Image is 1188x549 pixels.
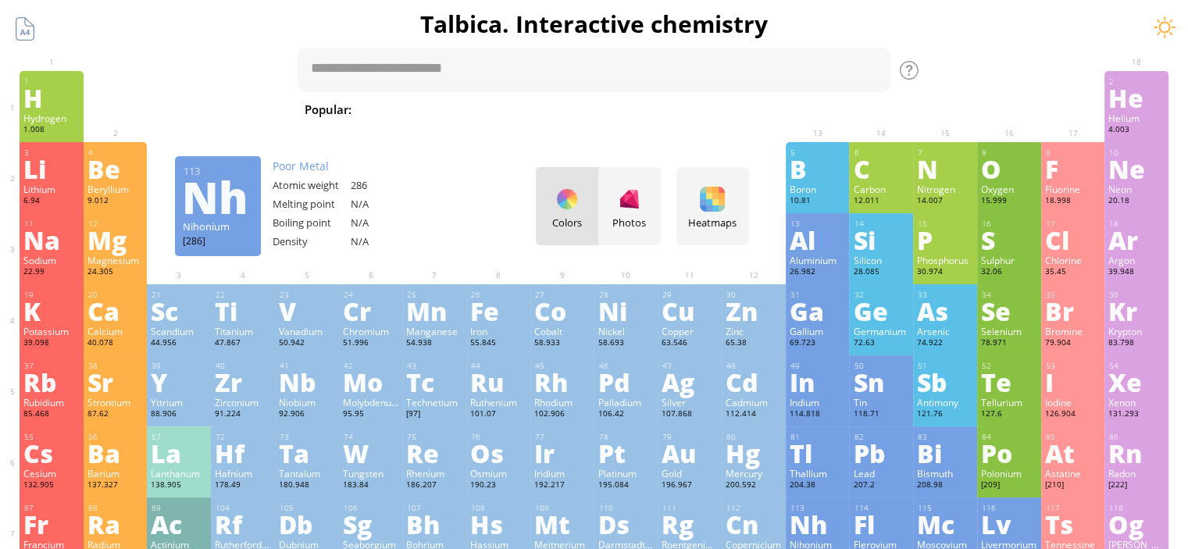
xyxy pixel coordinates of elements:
div: 13 [790,219,846,229]
div: Ge [853,298,909,323]
div: Niobium [279,396,335,408]
div: 75 [407,432,462,442]
div: Carbon [853,183,909,195]
div: Nickel [598,325,654,337]
div: 26.982 [790,266,846,279]
div: Ru [470,369,526,394]
div: Heatmaps [680,216,745,230]
div: Sn [853,369,909,394]
div: 35.45 [1045,266,1101,279]
div: Os [470,440,526,465]
div: 6.94 [23,195,80,208]
div: Selenium [981,325,1037,337]
div: 44 [471,361,526,371]
div: Y [151,369,207,394]
div: 102.906 [534,408,590,421]
div: 77 [535,432,590,442]
div: Boron [790,183,846,195]
div: Ta [279,440,335,465]
div: 26 [471,290,526,300]
div: Tl [790,440,846,465]
div: 58.693 [598,337,654,350]
div: Indium [790,396,846,408]
div: Magnesium [87,254,144,266]
div: Li [23,156,80,181]
div: Scandium [151,325,207,337]
div: 113 [184,164,253,178]
div: Atomic weight [273,178,351,192]
div: Sr [87,369,144,394]
div: Thallium [790,467,846,479]
div: 22 [216,290,271,300]
div: Ne [1108,156,1165,181]
div: 32.06 [981,266,1037,279]
div: 83.798 [1108,337,1165,350]
div: 81 [790,432,846,442]
div: Beryllium [87,183,144,195]
div: Kr [1108,298,1165,323]
div: Cd [726,369,782,394]
div: 132.905 [23,479,80,492]
div: 27 [535,290,590,300]
div: Boiling point [273,216,351,230]
div: Lithium [23,183,80,195]
div: Xenon [1108,396,1165,408]
div: 15.999 [981,195,1037,208]
div: Mn [406,298,462,323]
div: Tungsten [343,467,399,479]
div: Tellurium [981,396,1037,408]
div: Osmium [470,467,526,479]
div: 4.003 [1108,124,1165,137]
div: Br [1045,298,1101,323]
div: Po [981,440,1037,465]
div: Pt [598,440,654,465]
div: 9 [1046,148,1101,158]
div: 107.868 [662,408,718,421]
div: Ir [534,440,590,465]
div: Rhenium [406,467,462,479]
div: Au [662,440,718,465]
div: 76 [471,432,526,442]
div: 44.956 [151,337,207,350]
div: Molybdenum [343,396,399,408]
div: 114.818 [790,408,846,421]
div: 22.99 [23,266,80,279]
div: Hafnium [215,467,271,479]
div: Potassium [23,325,80,337]
div: 80 [726,432,782,442]
div: As [917,298,973,323]
div: 35 [1046,290,1101,300]
div: H [23,85,80,110]
div: [286] [183,234,253,247]
div: 9.012 [87,195,144,208]
div: Radon [1108,467,1165,479]
div: Bromine [1045,325,1101,337]
div: Lanthanum [151,467,207,479]
div: Fe [470,298,526,323]
div: 48 [726,361,782,371]
div: 74 [344,432,399,442]
div: Ag [662,369,718,394]
div: 1 [24,77,80,87]
div: 121.76 [917,408,973,421]
div: 112.414 [726,408,782,421]
div: Be [87,156,144,181]
div: 23 [280,290,335,300]
div: 19 [24,290,80,300]
div: Cu [662,298,718,323]
h1: Talbica. Interactive chemistry [8,8,1180,40]
div: Calcium [87,325,144,337]
div: Cs [23,440,80,465]
div: 126.904 [1045,408,1101,421]
div: 56 [88,432,144,442]
div: 10 [1109,148,1165,158]
div: Astatine [1045,467,1101,479]
div: Al [790,227,846,252]
div: Rb [23,369,80,394]
div: Polonium [981,467,1037,479]
div: 3 [24,148,80,158]
div: Pd [598,369,654,394]
div: 6 [854,148,909,158]
div: 65.38 [726,337,782,350]
div: 18 [1109,219,1165,229]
